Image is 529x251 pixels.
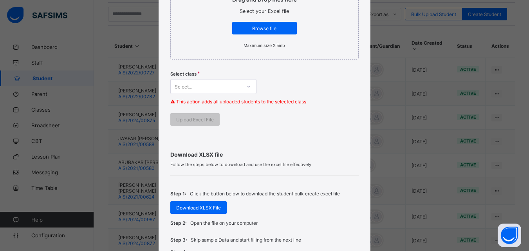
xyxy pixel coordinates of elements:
[176,117,214,123] span: Upload Excel File
[238,25,291,31] span: Browse file
[244,43,285,48] small: Maximum size 2.5mb
[190,220,258,226] p: Open the file on your computer
[176,205,221,211] span: Download XLSX File
[170,220,186,226] span: Step 2:
[170,191,186,197] span: Step 1:
[191,237,301,243] p: Skip sample Data and start filling from the next line
[498,224,521,247] button: Open asap
[170,151,358,158] span: Download XLSX file
[175,79,192,94] div: Select...
[240,8,289,14] span: Select your Excel file
[170,99,358,105] p: ⚠ This action adds all uploaded students to the selected class
[190,191,340,197] p: Click the button below to download the student bulk create excel file
[170,237,187,243] span: Step 3:
[170,162,358,167] span: Follow the steps below to download and use the excel file effectively
[170,71,197,77] span: Select class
